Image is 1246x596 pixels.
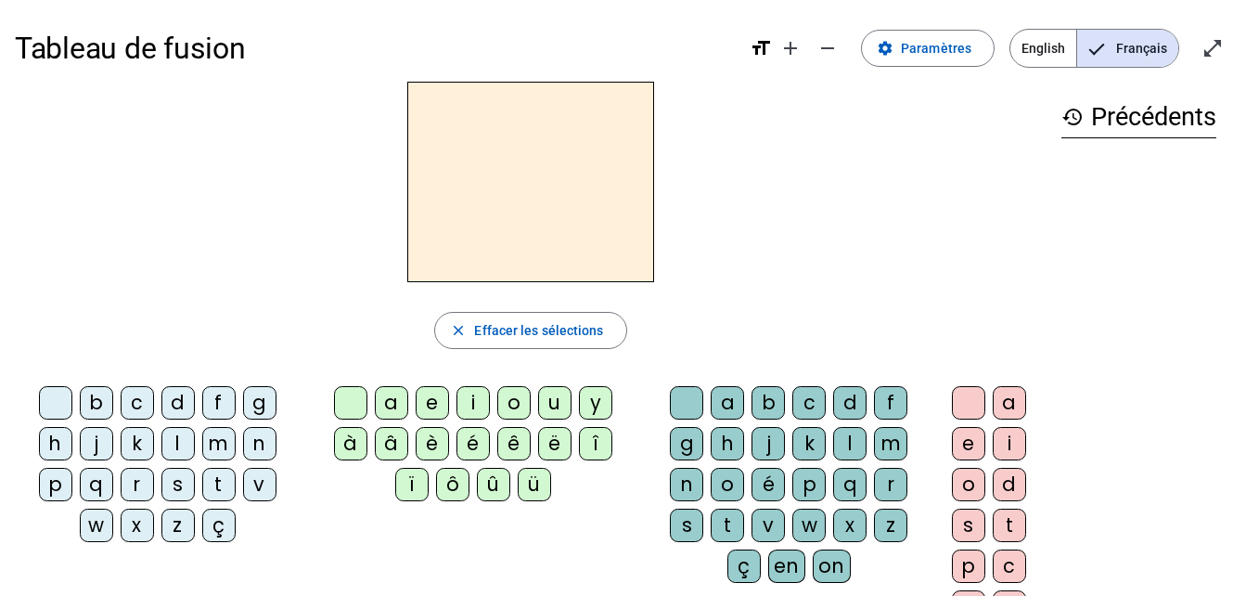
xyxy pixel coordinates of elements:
[121,468,154,501] div: r
[670,427,703,460] div: g
[993,427,1026,460] div: i
[1201,37,1224,59] mat-icon: open_in_full
[15,19,735,78] h1: Tableau de fusion
[202,468,236,501] div: t
[375,427,408,460] div: â
[518,468,551,501] div: ü
[751,427,785,460] div: j
[497,386,531,420] div: o
[792,427,826,460] div: k
[1010,30,1076,67] span: English
[538,386,572,420] div: u
[202,386,236,420] div: f
[477,468,510,501] div: û
[816,37,839,59] mat-icon: remove
[39,468,72,501] div: p
[1194,30,1231,67] button: Entrer en plein écran
[751,468,785,501] div: é
[993,550,1026,583] div: c
[727,550,761,583] div: ç
[416,427,449,460] div: è
[993,509,1026,542] div: t
[874,427,907,460] div: m
[711,468,744,501] div: o
[1009,29,1179,68] mat-button-toggle-group: Language selection
[579,386,612,420] div: y
[670,468,703,501] div: n
[833,509,867,542] div: x
[779,37,802,59] mat-icon: add
[243,468,276,501] div: v
[792,386,826,420] div: c
[751,509,785,542] div: v
[874,386,907,420] div: f
[877,40,893,57] mat-icon: settings
[161,427,195,460] div: l
[670,509,703,542] div: s
[1061,97,1216,138] h3: Précédents
[80,468,113,501] div: q
[711,386,744,420] div: a
[792,468,826,501] div: p
[538,427,572,460] div: ë
[809,30,846,67] button: Diminuer la taille de la police
[456,427,490,460] div: é
[161,386,195,420] div: d
[833,427,867,460] div: l
[243,427,276,460] div: n
[474,319,603,342] span: Effacer les sélections
[901,37,971,59] span: Paramètres
[874,468,907,501] div: r
[993,468,1026,501] div: d
[711,427,744,460] div: h
[243,386,276,420] div: g
[833,468,867,501] div: q
[952,509,985,542] div: s
[416,386,449,420] div: e
[334,427,367,460] div: à
[711,509,744,542] div: t
[497,427,531,460] div: ê
[436,468,469,501] div: ô
[375,386,408,420] div: a
[161,468,195,501] div: s
[456,386,490,420] div: i
[952,427,985,460] div: e
[792,509,826,542] div: w
[1077,30,1178,67] span: Français
[450,322,467,339] mat-icon: close
[395,468,429,501] div: ï
[80,386,113,420] div: b
[161,509,195,542] div: z
[750,37,772,59] mat-icon: format_size
[80,509,113,542] div: w
[1061,106,1084,128] mat-icon: history
[434,312,626,349] button: Effacer les sélections
[813,550,851,583] div: on
[833,386,867,420] div: d
[768,550,805,583] div: en
[202,427,236,460] div: m
[952,468,985,501] div: o
[39,427,72,460] div: h
[861,30,995,67] button: Paramètres
[80,427,113,460] div: j
[202,509,236,542] div: ç
[952,550,985,583] div: p
[121,427,154,460] div: k
[751,386,785,420] div: b
[121,509,154,542] div: x
[874,509,907,542] div: z
[579,427,612,460] div: î
[772,30,809,67] button: Augmenter la taille de la police
[993,386,1026,420] div: a
[121,386,154,420] div: c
